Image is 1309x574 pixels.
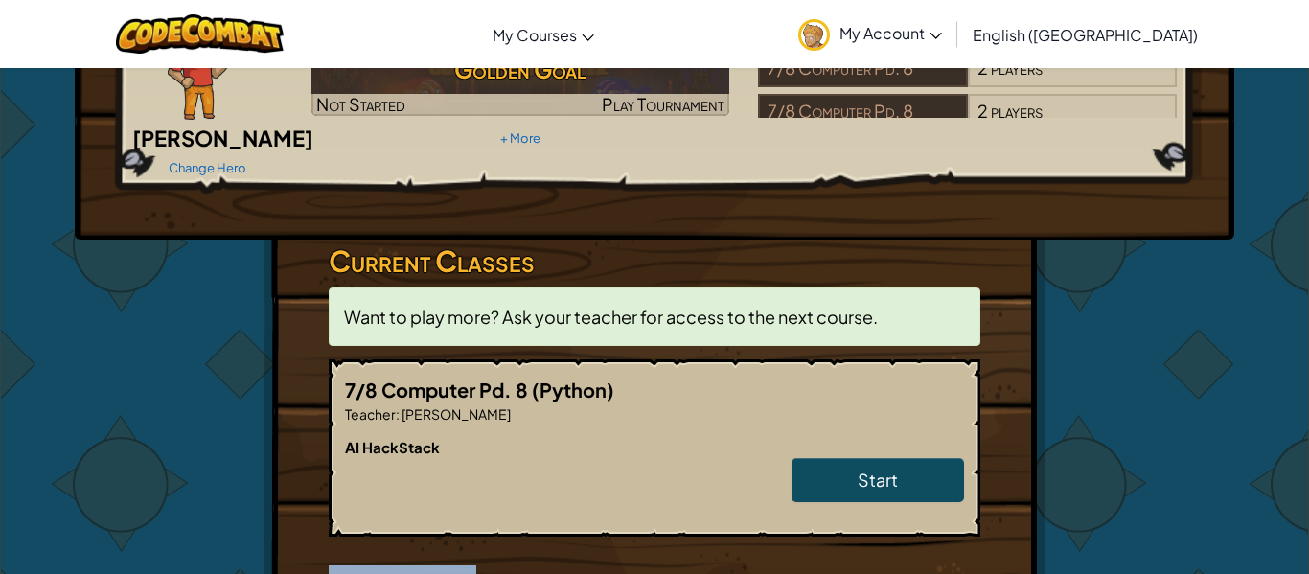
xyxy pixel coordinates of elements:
[132,125,313,151] span: [PERSON_NAME]
[758,94,967,130] div: 7/8 Computer Pd. 8
[991,100,1043,122] span: players
[500,130,540,146] a: + More
[798,19,830,51] img: avatar
[792,458,964,502] a: Start
[858,469,898,491] span: Start
[493,25,577,45] span: My Courses
[311,48,730,91] h3: Golden Goal
[311,43,730,116] a: Golden GoalNot StartedPlay Tournament
[758,51,967,87] div: 7/8 Computer Pd. 8
[345,405,396,423] span: Teacher
[963,9,1207,60] a: English ([GEOGRAPHIC_DATA])
[400,405,511,423] span: [PERSON_NAME]
[169,160,246,175] a: Change Hero
[396,405,400,423] span: :
[316,93,405,115] span: Not Started
[483,9,604,60] a: My Courses
[344,306,878,328] span: Want to play more? Ask your teacher for access to the next course.
[329,240,980,283] h3: Current Classes
[345,438,440,456] span: AI HackStack
[602,93,724,115] span: Play Tournament
[977,100,988,122] span: 2
[116,14,284,54] img: CodeCombat logo
[758,69,1177,91] a: 7/8 Computer Pd. 82players
[839,23,942,43] span: My Account
[345,378,532,402] span: 7/8 Computer Pd. 8
[758,112,1177,134] a: 7/8 Computer Pd. 82players
[789,4,952,64] a: My Account
[973,25,1198,45] span: English ([GEOGRAPHIC_DATA])
[532,378,614,402] span: (Python)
